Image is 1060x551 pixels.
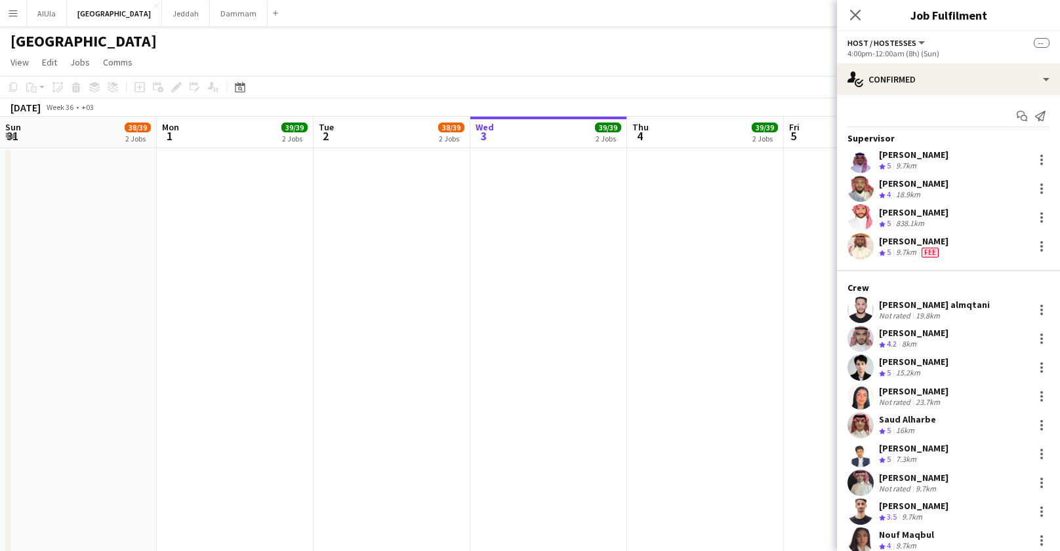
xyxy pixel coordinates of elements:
span: 38/39 [125,123,151,132]
span: Week 36 [43,102,76,112]
div: [PERSON_NAME] [879,500,948,512]
button: Jeddah [162,1,210,26]
h3: Job Fulfilment [837,7,1060,24]
span: 5 [887,368,891,377]
div: [PERSON_NAME] [879,149,948,161]
div: 2 Jobs [125,134,150,143]
span: 5 [887,247,891,257]
span: 5 [887,161,891,170]
span: 39/39 [595,123,621,132]
span: Fee [922,248,939,257]
span: 38/39 [438,123,464,132]
span: Host / Hostesses [847,38,916,48]
div: [PERSON_NAME] [879,472,948,484]
div: 18.9km [893,189,923,200]
span: 5 [887,218,891,228]
span: -- [1034,38,1050,48]
span: 4 [887,189,891,199]
span: 39/39 [281,123,308,132]
div: [PERSON_NAME] almqtani [879,299,990,311]
div: Not rated [879,484,913,493]
span: Comms [103,56,132,68]
span: Thu [632,121,649,133]
div: 838.1km [893,218,927,229]
div: Crew [837,282,1060,294]
div: Not rated [879,311,913,320]
div: 8km [899,339,919,350]
span: Edit [42,56,57,68]
span: 5 [887,454,891,464]
span: Jobs [70,56,90,68]
div: Supervisor [837,132,1060,144]
div: Crew has different fees then in role [919,247,941,258]
a: Jobs [65,54,95,71]
span: 4.2 [887,339,897,349]
div: 4:00pm-12:00am (8h) (Sun) [847,48,1050,58]
span: 5 [787,128,800,143]
button: [GEOGRAPHIC_DATA] [67,1,162,26]
div: Saud Alharbe [879,413,936,425]
div: 2 Jobs [596,134,621,143]
div: 15.2km [893,368,923,379]
div: [PERSON_NAME] [879,235,948,247]
span: 2 [317,128,334,143]
div: [PERSON_NAME] [879,178,948,189]
button: Dammam [210,1,268,26]
div: 9.7km [899,512,925,523]
div: 2 Jobs [752,134,777,143]
span: Wed [476,121,494,133]
div: 19.8km [913,311,943,320]
a: Edit [37,54,62,71]
span: 4 [887,541,891,550]
div: [PERSON_NAME] [879,327,948,339]
span: Tue [319,121,334,133]
span: View [10,56,29,68]
button: Host / Hostesses [847,38,927,48]
span: 39/39 [752,123,778,132]
span: Fri [789,121,800,133]
div: 23.7km [913,397,943,407]
a: Comms [98,54,138,71]
div: [PERSON_NAME] [879,385,948,397]
div: [PERSON_NAME] [879,356,948,368]
span: Mon [162,121,179,133]
button: AlUla [27,1,67,26]
div: Not rated [879,397,913,407]
div: +03 [81,102,94,112]
a: View [5,54,34,71]
span: 3.5 [887,512,897,522]
span: Sun [5,121,21,133]
div: [PERSON_NAME] [879,442,948,454]
span: 5 [887,425,891,435]
span: 3 [474,128,494,143]
h1: [GEOGRAPHIC_DATA] [10,31,157,51]
div: 16km [893,425,917,436]
div: [PERSON_NAME] [879,206,948,218]
div: 9.7km [893,161,919,172]
div: 7.3km [893,454,919,465]
div: 9.7km [913,484,939,493]
span: 31 [3,128,21,143]
div: [DATE] [10,101,41,114]
div: 2 Jobs [282,134,307,143]
div: Nouf Maqbul [879,529,934,541]
span: 4 [630,128,649,143]
span: 1 [160,128,179,143]
div: Confirmed [837,64,1060,95]
div: 2 Jobs [439,134,464,143]
div: 9.7km [893,247,919,258]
